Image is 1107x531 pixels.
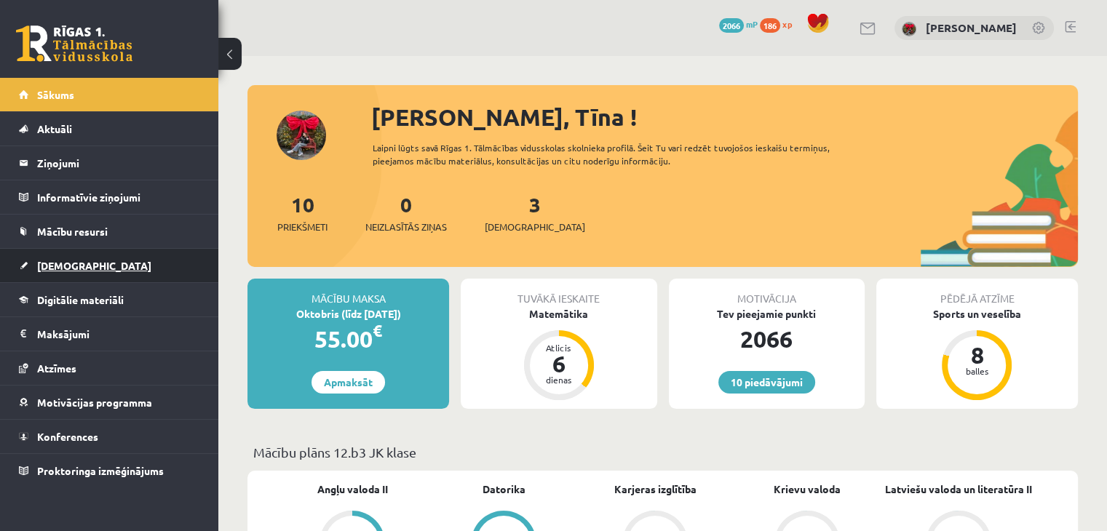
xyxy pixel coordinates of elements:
div: Motivācija [669,279,865,306]
a: Konferences [19,420,200,453]
a: Matemātika Atlicis 6 dienas [461,306,656,402]
a: Angļu valoda II [317,482,388,497]
a: Sports un veselība 8 balles [876,306,1078,402]
div: Sports un veselība [876,306,1078,322]
div: balles [955,367,999,375]
div: [PERSON_NAME], Tīna ! [371,100,1078,135]
a: Karjeras izglītība [614,482,697,497]
a: Datorika [483,482,525,497]
legend: Informatīvie ziņojumi [37,180,200,214]
div: Matemātika [461,306,656,322]
span: Atzīmes [37,362,76,375]
span: Konferences [37,430,98,443]
div: Tuvākā ieskaite [461,279,656,306]
p: Mācību plāns 12.b3 JK klase [253,442,1072,462]
span: Proktoringa izmēģinājums [37,464,164,477]
a: Rīgas 1. Tālmācības vidusskola [16,25,132,62]
span: mP [746,18,758,30]
a: Ziņojumi [19,146,200,180]
span: 186 [760,18,780,33]
div: dienas [537,375,581,384]
a: 10 piedāvājumi [718,371,815,394]
a: Latviešu valoda un literatūra II [885,482,1032,497]
a: 0Neizlasītās ziņas [365,191,447,234]
a: Digitālie materiāli [19,283,200,316]
a: Proktoringa izmēģinājums [19,454,200,487]
a: Mācību resursi [19,215,200,248]
span: Mācību resursi [37,225,108,238]
a: Aktuāli [19,112,200,145]
a: Atzīmes [19,351,200,385]
span: Digitālie materiāli [37,293,124,306]
div: 8 [955,343,999,367]
a: 186 xp [760,18,799,30]
div: Atlicis [537,343,581,352]
a: Apmaksāt [312,371,385,394]
span: Priekšmeti [277,220,328,234]
span: [DEMOGRAPHIC_DATA] [37,259,151,272]
a: Sākums [19,78,200,111]
a: Motivācijas programma [19,386,200,419]
a: 10Priekšmeti [277,191,328,234]
span: [DEMOGRAPHIC_DATA] [485,220,585,234]
span: 2066 [719,18,744,33]
span: xp [782,18,792,30]
a: Krievu valoda [774,482,841,497]
legend: Maksājumi [37,317,200,351]
div: Mācību maksa [247,279,449,306]
div: Laipni lūgts savā Rīgas 1. Tālmācības vidusskolas skolnieka profilā. Šeit Tu vari redzēt tuvojošo... [373,141,871,167]
div: 55.00 [247,322,449,356]
a: Informatīvie ziņojumi [19,180,200,214]
a: [DEMOGRAPHIC_DATA] [19,249,200,282]
span: Sākums [37,88,74,101]
a: 3[DEMOGRAPHIC_DATA] [485,191,585,234]
div: 6 [537,352,581,375]
a: 2066 mP [719,18,758,30]
span: € [373,320,382,341]
div: Pēdējā atzīme [876,279,1078,306]
div: Tev pieejamie punkti [669,306,865,322]
div: Oktobris (līdz [DATE]) [247,306,449,322]
img: Tīna Šneidere [902,22,916,36]
a: [PERSON_NAME] [926,20,1017,35]
a: Maksājumi [19,317,200,351]
legend: Ziņojumi [37,146,200,180]
span: Aktuāli [37,122,72,135]
span: Neizlasītās ziņas [365,220,447,234]
span: Motivācijas programma [37,396,152,409]
div: 2066 [669,322,865,356]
